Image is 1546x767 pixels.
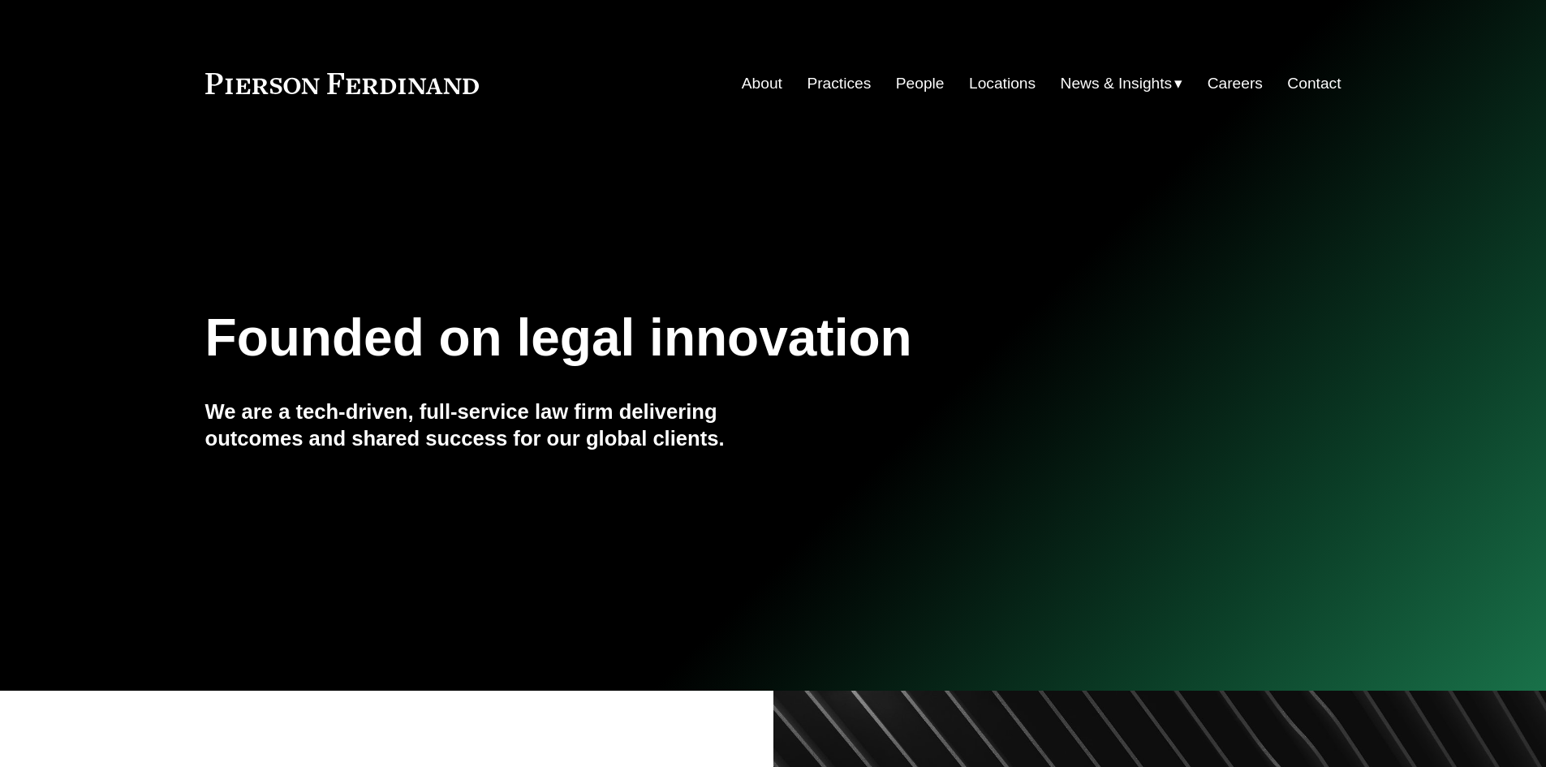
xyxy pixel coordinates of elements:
span: News & Insights [1061,70,1173,98]
a: People [896,68,945,99]
a: Practices [807,68,871,99]
a: Contact [1287,68,1341,99]
a: folder dropdown [1061,68,1183,99]
a: Careers [1208,68,1263,99]
a: Locations [969,68,1036,99]
a: About [742,68,782,99]
h1: Founded on legal innovation [205,308,1152,368]
h4: We are a tech-driven, full-service law firm delivering outcomes and shared success for our global... [205,399,773,451]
